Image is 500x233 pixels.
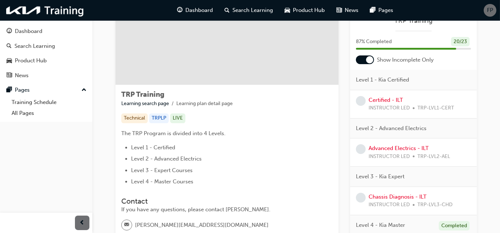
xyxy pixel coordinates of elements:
[3,69,89,82] a: News
[356,17,471,25] a: TRP Training
[131,144,175,151] span: Level 1 - Certified
[121,100,169,107] a: Learning search page
[80,219,85,228] span: prev-icon
[417,104,454,112] span: TRP-LVL1-CERT
[3,39,89,53] a: Search Learning
[121,197,333,205] h3: Contact
[356,124,427,133] span: Level 2 - Advanced Electrics
[356,172,404,181] span: Level 3 - Kia Expert
[487,6,493,14] span: FP
[131,178,193,185] span: Level 4 - Master Courses
[186,6,213,14] span: Dashboard
[370,6,376,15] span: pages-icon
[81,86,87,95] span: up-icon
[369,194,427,200] a: Chassis Diagnosis - ILT
[121,90,164,99] span: TRP Training
[225,6,230,15] span: search-icon
[356,144,366,154] span: learningRecordVerb_NONE-icon
[369,145,429,151] a: Advanced Electrics - ILT
[4,3,87,18] img: kia-training
[331,3,365,18] a: news-iconNews
[7,28,12,35] span: guage-icon
[121,205,333,214] div: If you have any questions, please contact [PERSON_NAME].
[7,72,12,79] span: news-icon
[121,130,226,137] span: The TRP Program is divided into 4 Levels.
[9,108,89,119] a: All Pages
[369,104,410,112] span: INSTRUCTOR LED
[177,6,183,15] span: guage-icon
[3,25,89,38] a: Dashboard
[439,221,470,231] div: Completed
[15,86,30,94] div: Pages
[377,56,434,64] span: Show Incomplete Only
[121,113,148,123] div: Technical
[337,6,342,15] span: news-icon
[356,193,366,203] span: learningRecordVerb_NONE-icon
[9,97,89,108] a: Training Schedule
[369,97,403,103] a: Certified - ILT
[135,221,269,229] span: [PERSON_NAME][EMAIL_ADDRESS][DOMAIN_NAME]
[3,23,89,83] button: DashboardSearch LearningProduct HubNews
[219,3,279,18] a: search-iconSearch Learning
[3,54,89,67] a: Product Hub
[356,38,392,46] span: 87 % Completed
[7,87,12,93] span: pages-icon
[417,201,453,209] span: TRP-LVL3-CHD
[131,155,202,162] span: Level 2 - Advanced Electrics
[7,43,12,50] span: search-icon
[3,83,89,97] button: Pages
[15,27,42,36] div: Dashboard
[149,113,169,123] div: TRPLP
[124,220,129,230] span: email-icon
[15,71,29,80] div: News
[417,153,450,161] span: TRP-LVL2-AEL
[172,3,219,18] a: guage-iconDashboard
[484,4,496,17] button: FP
[131,167,193,174] span: Level 3 - Expert Courses
[369,201,410,209] span: INSTRUCTOR LED
[279,3,331,18] a: car-iconProduct Hub
[293,6,325,14] span: Product Hub
[7,58,12,64] span: car-icon
[345,6,359,14] span: News
[14,42,55,50] div: Search Learning
[170,113,185,123] div: LIVE
[15,57,47,65] div: Product Hub
[356,76,409,84] span: Level 1 - Kia Certified
[365,3,399,18] a: pages-iconPages
[356,221,405,229] span: Level 4 - Kia Master
[369,153,410,161] span: INSTRUCTOR LED
[451,37,470,47] div: 20 / 23
[285,6,290,15] span: car-icon
[356,96,366,106] span: learningRecordVerb_NONE-icon
[233,6,273,14] span: Search Learning
[176,100,233,108] li: Learning plan detail page
[379,6,394,14] span: Pages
